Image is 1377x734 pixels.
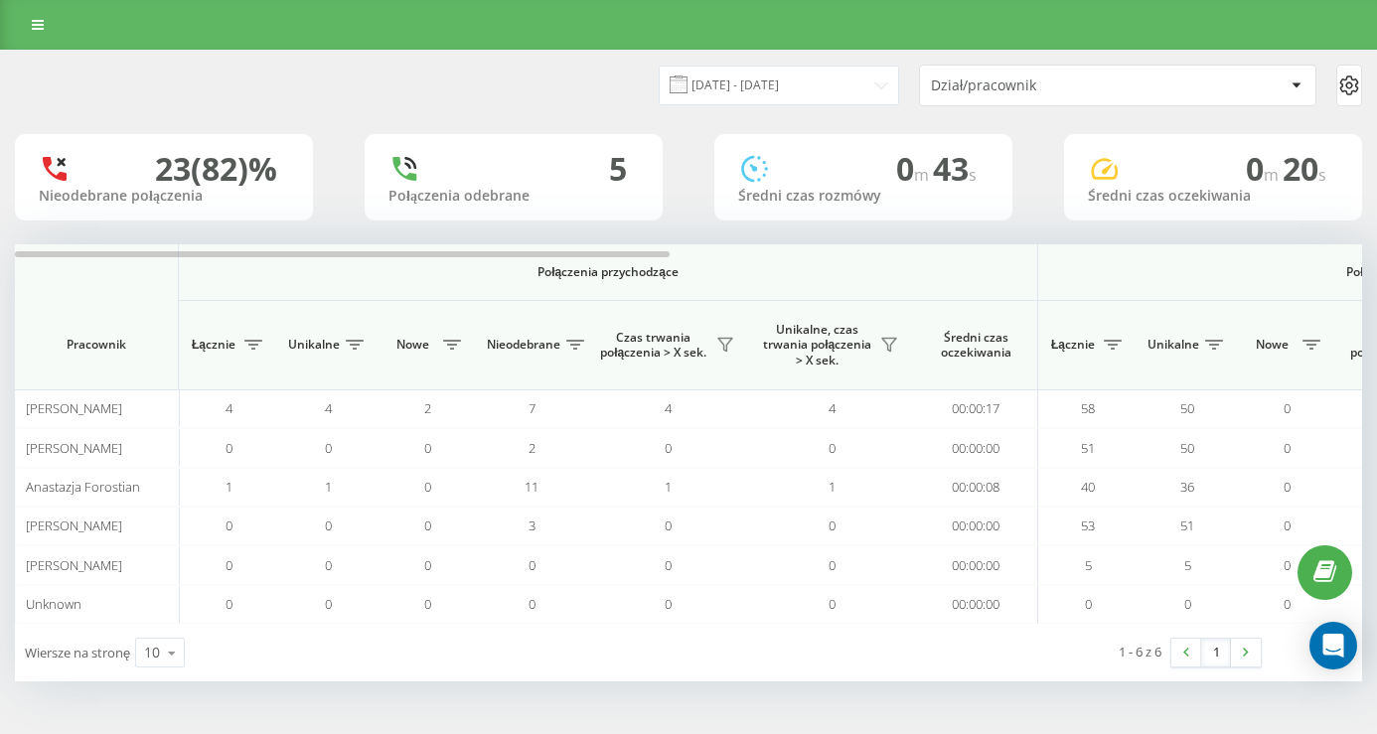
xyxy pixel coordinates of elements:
[1284,595,1291,613] span: 0
[487,337,560,353] span: Nieodebrane
[226,595,232,613] span: 0
[829,399,836,417] span: 4
[424,478,431,496] span: 0
[914,389,1038,428] td: 00:00:17
[529,595,535,613] span: 0
[829,439,836,457] span: 0
[1264,164,1283,186] span: m
[1081,439,1095,457] span: 51
[914,585,1038,624] td: 00:00:00
[424,399,431,417] span: 2
[26,478,140,496] span: Anastazja Forostian
[325,516,332,534] span: 0
[325,439,332,457] span: 0
[1284,478,1291,496] span: 0
[1180,478,1194,496] span: 36
[1247,337,1297,353] span: Nowe
[1284,439,1291,457] span: 0
[1283,147,1326,190] span: 20
[914,507,1038,545] td: 00:00:00
[1081,399,1095,417] span: 58
[596,330,710,361] span: Czas trwania połączenia > X sek.
[226,516,232,534] span: 0
[1318,164,1326,186] span: s
[226,399,232,417] span: 4
[424,595,431,613] span: 0
[26,439,122,457] span: [PERSON_NAME]
[226,439,232,457] span: 0
[1119,642,1161,661] div: 1 - 6 z 6
[933,147,977,190] span: 43
[32,337,161,353] span: Pracownik
[929,330,1022,361] span: Średni czas oczekiwania
[665,478,672,496] span: 1
[25,644,130,661] span: Wiersze na stronę
[665,516,672,534] span: 0
[1184,595,1191,613] span: 0
[1048,337,1098,353] span: Łącznie
[665,595,672,613] span: 0
[1081,478,1095,496] span: 40
[609,150,627,188] div: 5
[969,164,977,186] span: s
[325,399,332,417] span: 4
[914,468,1038,507] td: 00:00:08
[1284,556,1291,574] span: 0
[1309,622,1357,669] div: Open Intercom Messenger
[424,556,431,574] span: 0
[1081,516,1095,534] span: 53
[738,188,989,205] div: Średni czas rozmówy
[829,478,836,496] span: 1
[1284,516,1291,534] span: 0
[388,188,639,205] div: Połączenia odebrane
[230,264,986,280] span: Połączenia przychodzące
[529,399,535,417] span: 7
[829,595,836,613] span: 0
[1085,556,1092,574] span: 5
[387,337,437,353] span: Nowe
[1201,639,1231,666] a: 1
[525,478,538,496] span: 11
[665,399,672,417] span: 4
[39,188,289,205] div: Nieodebrane połączenia
[829,516,836,534] span: 0
[424,516,431,534] span: 0
[155,150,277,188] div: 23 (82)%
[1284,399,1291,417] span: 0
[931,77,1168,94] div: Dział/pracownik
[529,439,535,457] span: 2
[665,556,672,574] span: 0
[226,478,232,496] span: 1
[325,478,332,496] span: 1
[914,164,933,186] span: m
[896,147,933,190] span: 0
[760,322,874,368] span: Unikalne, czas trwania połączenia > X sek.
[914,428,1038,467] td: 00:00:00
[1180,399,1194,417] span: 50
[1180,516,1194,534] span: 51
[288,337,340,353] span: Unikalne
[1085,595,1092,613] span: 0
[529,516,535,534] span: 3
[424,439,431,457] span: 0
[226,556,232,574] span: 0
[1147,337,1199,353] span: Unikalne
[914,545,1038,584] td: 00:00:00
[1184,556,1191,574] span: 5
[26,595,81,613] span: Unknown
[1088,188,1338,205] div: Średni czas oczekiwania
[325,556,332,574] span: 0
[26,556,122,574] span: [PERSON_NAME]
[665,439,672,457] span: 0
[26,516,122,534] span: [PERSON_NAME]
[829,556,836,574] span: 0
[1246,147,1283,190] span: 0
[529,556,535,574] span: 0
[325,595,332,613] span: 0
[189,337,238,353] span: Łącznie
[144,643,160,662] div: 10
[1180,439,1194,457] span: 50
[26,399,122,417] span: [PERSON_NAME]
